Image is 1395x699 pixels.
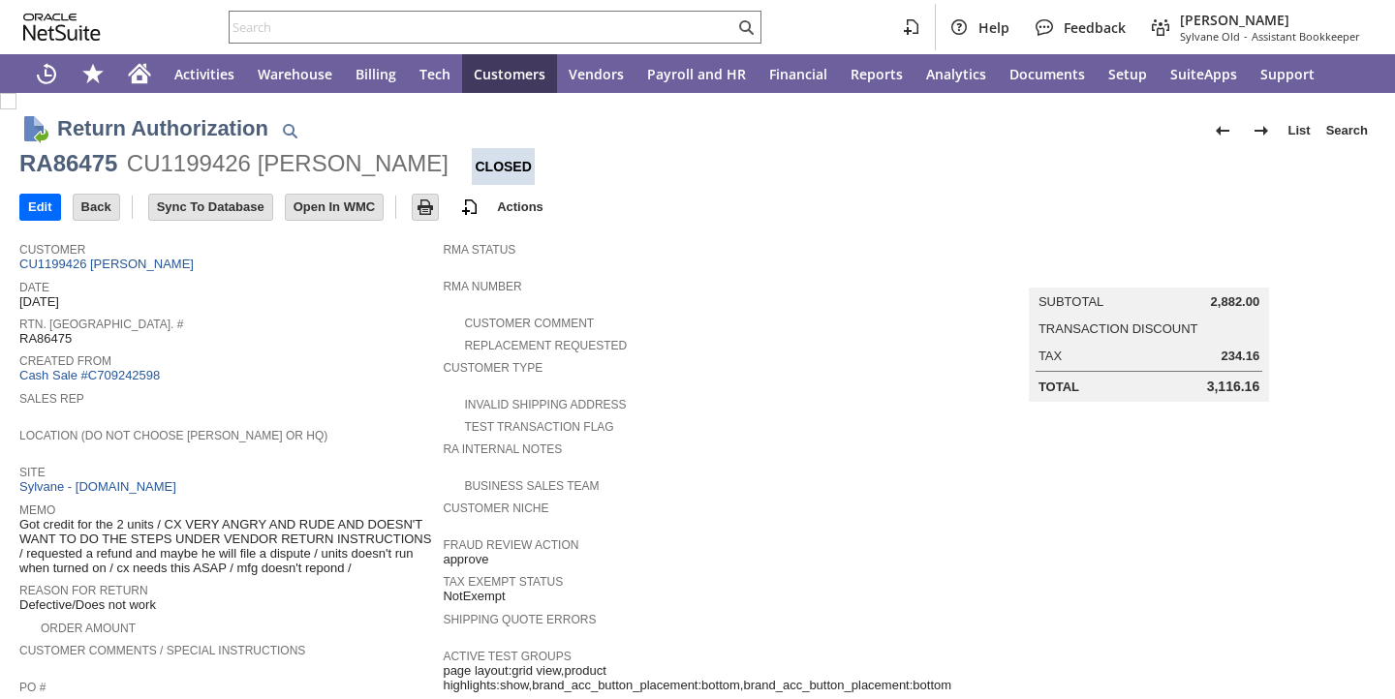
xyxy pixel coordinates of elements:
[149,195,272,220] input: Sync To Database
[443,589,505,604] span: NotExempt
[23,14,101,41] svg: logo
[408,54,462,93] a: Tech
[1221,349,1259,364] span: 234.16
[464,398,626,411] a: Invalid Shipping Address
[1064,18,1126,37] span: Feedback
[1180,29,1240,44] span: Sylvane Old
[1108,65,1147,83] span: Setup
[413,195,438,220] input: Print
[19,257,199,271] a: CU1199426 [PERSON_NAME]
[81,62,105,85] svg: Shortcuts
[462,54,557,93] a: Customers
[1211,119,1234,142] img: Previous
[443,613,596,626] a: Shipping Quote Errors
[19,517,433,576] span: Got credit for the 2 units / CX VERY ANGRY AND RUDE AND DOESN'T WANT TO DO THE STEPS UNDER VENDOR...
[174,65,234,83] span: Activities
[443,538,578,552] a: Fraud Review Action
[19,429,327,442] a: Location (Do Not Choose [PERSON_NAME] or HQ)
[1159,54,1249,93] a: SuiteApps
[19,318,183,331] a: Rtn. [GEOGRAPHIC_DATA]. #
[769,65,827,83] span: Financial
[1207,379,1260,395] span: 3,116.16
[1211,294,1260,310] span: 2,882.00
[839,54,914,93] a: Reports
[23,54,70,93] a: Recent Records
[464,420,613,434] a: Test Transaction Flag
[128,62,151,85] svg: Home
[443,663,951,693] span: page layout:grid view,product highlights:show,brand_acc_button_placement:bottom,brand_acc_button_...
[443,650,571,663] a: Active Test Groups
[19,644,305,657] a: Customer Comments / Special Instructions
[1249,54,1326,93] a: Support
[472,148,534,185] div: Closed
[474,65,545,83] span: Customers
[914,54,998,93] a: Analytics
[35,62,58,85] svg: Recent Records
[1038,380,1079,394] a: Total
[1038,349,1062,363] a: Tax
[464,339,627,352] a: Replacement Requested
[557,54,635,93] a: Vendors
[443,280,521,293] a: RMA Number
[163,54,246,93] a: Activities
[1029,257,1269,288] caption: Summary
[569,65,624,83] span: Vendors
[1281,115,1318,146] a: List
[19,281,49,294] a: Date
[926,65,986,83] span: Analytics
[1038,294,1103,309] a: Subtotal
[443,361,542,375] a: Customer Type
[419,65,450,83] span: Tech
[74,195,119,220] input: Back
[998,54,1097,93] a: Documents
[19,243,85,257] a: Customer
[41,622,136,635] a: Order Amount
[1244,29,1248,44] span: -
[1250,119,1273,142] img: Next
[1252,29,1360,44] span: Assistant Bookkeeper
[734,15,758,39] svg: Search
[278,119,301,142] img: Quick Find
[70,54,116,93] div: Shortcuts
[116,54,163,93] a: Home
[19,354,111,368] a: Created From
[19,294,59,310] span: [DATE]
[19,148,117,179] div: RA86475
[1260,65,1315,83] span: Support
[57,112,268,144] h1: Return Authorization
[443,575,563,589] a: Tax Exempt Status
[19,331,72,347] span: RA86475
[19,466,46,479] a: Site
[19,368,160,382] a: Cash Sale #C709242598
[286,195,384,220] input: Open In WMC
[1038,321,1198,336] a: Transaction Discount
[20,195,60,220] input: Edit
[1180,11,1360,29] span: [PERSON_NAME]
[1318,115,1376,146] a: Search
[464,317,594,330] a: Customer Comment
[19,597,156,613] span: Defective/Does not work
[443,552,488,567] span: approve
[1009,65,1085,83] span: Documents
[851,65,903,83] span: Reports
[246,54,344,93] a: Warehouse
[443,243,515,257] a: RMA Status
[647,65,746,83] span: Payroll and HR
[19,584,148,597] a: Reason For Return
[127,148,449,179] div: CU1199426 [PERSON_NAME]
[230,15,734,39] input: Search
[19,392,84,406] a: Sales Rep
[19,479,181,494] a: Sylvane - [DOMAIN_NAME]
[356,65,396,83] span: Billing
[19,503,55,517] a: Memo
[458,196,481,219] img: add-record.svg
[635,54,758,93] a: Payroll and HR
[464,479,599,493] a: Business Sales Team
[758,54,839,93] a: Financial
[19,681,46,694] a: PO #
[1097,54,1159,93] a: Setup
[414,196,437,219] img: Print
[443,442,562,456] a: RA Internal Notes
[489,199,551,214] a: Actions
[258,65,332,83] span: Warehouse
